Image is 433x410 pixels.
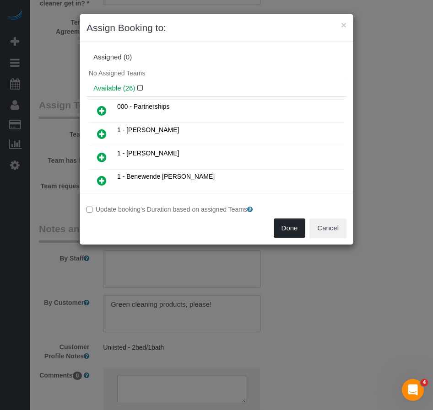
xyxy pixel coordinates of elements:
input: Update booking's Duration based on assigned Teams [87,207,92,213]
span: No Assigned Teams [89,69,145,77]
button: Cancel [309,218,346,238]
span: 1 - [PERSON_NAME] [117,149,179,157]
h3: Assign Booking to: [87,21,346,35]
span: 4 [421,379,428,386]
span: 1 - [PERSON_NAME] [117,126,179,133]
h4: Available (26) [93,85,340,92]
iframe: Intercom live chat [402,379,424,401]
span: 1 - Benewende [PERSON_NAME] [117,173,215,180]
div: Assigned (0) [93,53,340,61]
button: Done [274,218,306,238]
label: Update booking's Duration based on assigned Teams [87,205,346,214]
span: 000 - Partnerships [117,103,169,110]
button: × [341,20,346,30]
